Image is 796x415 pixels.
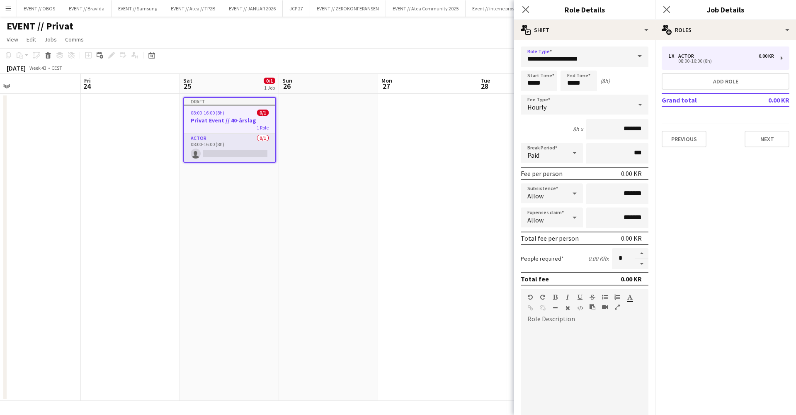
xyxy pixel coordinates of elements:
span: Allow [527,216,544,224]
a: View [3,34,22,45]
span: Mon [381,77,392,84]
button: Increase [635,248,648,259]
button: Previous [662,131,706,147]
button: Fullscreen [614,304,620,310]
div: 0.00 KR [759,53,774,59]
h3: Privat Event // 40-årslag [184,117,275,124]
button: Horizontal Line [552,305,558,311]
span: 24 [83,81,91,91]
h1: EVENT // Privat [7,20,73,32]
div: Shift [514,20,655,40]
span: Paid [527,151,539,159]
button: Underline [577,294,583,300]
a: Jobs [41,34,60,45]
span: Comms [65,36,84,43]
span: 26 [281,81,292,91]
span: 1 Role [257,124,269,131]
td: 0.00 KR [741,93,789,107]
div: 1 Job [264,85,275,91]
div: Actor [678,53,697,59]
div: Roles [655,20,796,40]
button: Unordered List [602,294,608,300]
button: Insert video [602,304,608,310]
button: Ordered List [614,294,620,300]
span: View [7,36,18,43]
span: Sun [282,77,292,84]
button: Italic [565,294,570,300]
app-card-role: Actor0/108:00-16:00 (8h) [184,134,275,162]
button: Add role [662,73,789,90]
div: [DATE] [7,64,26,72]
span: Week 43 [27,65,48,71]
div: 0.00 KR x [588,255,609,262]
div: Fee per person [521,169,563,178]
button: Event // interne prosjekter 2025 [466,0,544,17]
span: 28 [479,81,490,91]
span: 08:00-16:00 (8h) [191,110,224,116]
span: Allow [527,192,544,200]
button: Bold [552,294,558,300]
button: Next [745,131,789,147]
div: (8h) [600,77,610,85]
a: Comms [62,34,87,45]
app-job-card: Draft08:00-16:00 (8h)0/1Privat Event // 40-årslag1 RoleActor0/108:00-16:00 (8h) [183,97,276,163]
button: EVENT // Atea Community 2025 [386,0,466,17]
button: Redo [540,294,546,300]
div: 1 x [668,53,678,59]
button: JCP 27 [283,0,310,17]
div: Total fee [521,275,549,283]
button: Undo [527,294,533,300]
div: Total fee per person [521,234,579,242]
div: 0.00 KR [621,169,642,178]
span: 25 [182,81,192,91]
button: EVENT // Atea // TP2B [164,0,222,17]
td: Grand total [662,93,741,107]
div: CEST [51,65,62,71]
h3: Role Details [514,4,655,15]
a: Edit [23,34,39,45]
span: Jobs [44,36,57,43]
button: EVENT // OBOS [17,0,62,17]
div: 0.00 KR [621,234,642,242]
div: 8h x [573,125,583,133]
span: Sat [183,77,192,84]
button: Decrease [635,259,648,269]
button: Text Color [627,294,633,300]
button: Clear Formatting [565,305,570,311]
div: Draft [184,98,275,105]
div: 08:00-16:00 (8h) [668,59,774,63]
div: 0.00 KR [621,275,642,283]
button: EVENT // JANUAR 2026 [222,0,283,17]
span: Hourly [527,103,546,111]
span: Edit [27,36,36,43]
span: Fri [84,77,91,84]
span: Tue [481,77,490,84]
button: EVENT // Samsung [112,0,164,17]
button: EVENT // ZEROKONFERANSEN [310,0,386,17]
h3: Job Details [655,4,796,15]
button: EVENT // Bravida [62,0,112,17]
label: People required [521,255,564,262]
span: 27 [380,81,392,91]
span: 0/1 [264,78,275,84]
span: 0/1 [257,110,269,116]
button: Paste as plain text [590,304,595,310]
button: Strikethrough [590,294,595,300]
button: HTML Code [577,305,583,311]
